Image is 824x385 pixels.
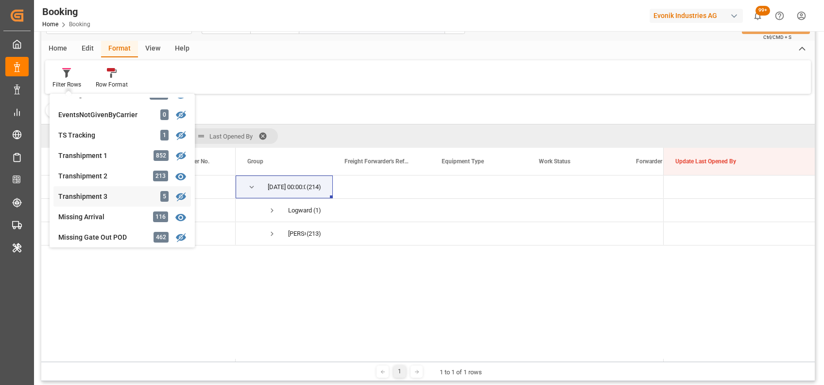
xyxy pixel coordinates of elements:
[636,158,678,165] span: Forwarder Name
[58,192,143,202] div: Transhipment 3
[41,199,236,222] div: Press SPACE to select this row.
[307,176,321,198] span: (214)
[440,367,482,377] div: 1 to 1 of 1 rows
[663,199,815,222] div: Press SPACE to select this row.
[663,175,815,199] div: Press SPACE to select this row.
[42,21,58,28] a: Home
[313,199,321,222] span: (1)
[209,133,253,140] span: Last Opened By
[539,158,570,165] span: Work Status
[154,150,169,161] div: 852
[675,158,736,165] span: Update Last Opened By
[58,212,143,222] div: Missing Arrival
[96,80,128,89] div: Row Format
[268,176,306,198] div: [DATE] 00:00:00
[650,6,747,25] button: Evonik Industries AG
[58,151,143,161] div: Transhipment 1
[763,34,791,41] span: Ctrl/CMD + S
[755,6,770,16] span: 99+
[52,80,81,89] div: Filter Rows
[769,5,790,27] button: Help Center
[153,211,168,222] div: 116
[288,199,312,222] div: Logward System
[747,5,769,27] button: show 123 new notifications
[58,110,143,120] div: EventsNotGivenByCarrier
[41,222,236,245] div: Press SPACE to select this row.
[168,41,197,57] div: Help
[101,41,138,57] div: Format
[344,158,410,165] span: Freight Forwarder's Reference No.
[138,41,168,57] div: View
[307,223,321,245] span: (213)
[58,130,143,140] div: TS Tracking
[41,41,74,57] div: Home
[154,232,169,243] div: 462
[247,158,263,165] span: Group
[58,171,143,181] div: Transhipment 2
[74,41,101,57] div: Edit
[160,130,169,140] div: 1
[442,158,484,165] span: Equipment Type
[394,366,406,378] div: 1
[663,222,815,245] div: Press SPACE to select this row.
[42,4,90,19] div: Booking
[58,232,143,243] div: Missing Gate Out POD
[41,175,236,199] div: Press SPACE to select this row.
[153,171,168,181] div: 213
[650,9,743,23] div: Evonik Industries AG
[288,223,306,245] div: [PERSON_NAME]
[160,109,169,120] div: 0
[160,191,169,202] div: 5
